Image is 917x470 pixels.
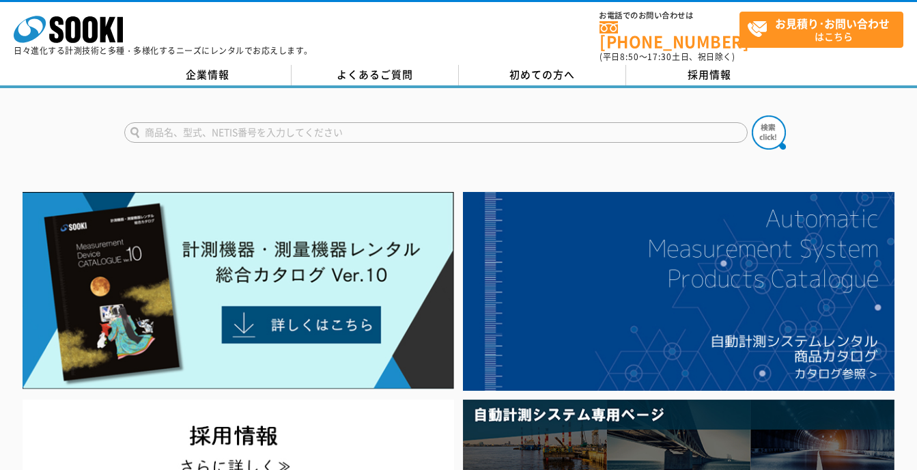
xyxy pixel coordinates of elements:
[292,65,459,85] a: よくあるご質問
[647,51,672,63] span: 17:30
[14,46,313,55] p: 日々進化する計測技術と多種・多様化するニーズにレンタルでお応えします。
[775,15,890,31] strong: お見積り･お問い合わせ
[599,51,735,63] span: (平日 ～ 土日、祝日除く)
[509,67,575,82] span: 初めての方へ
[626,65,793,85] a: 採用情報
[124,122,748,143] input: 商品名、型式、NETIS番号を入力してください
[599,21,739,49] a: [PHONE_NUMBER]
[459,65,626,85] a: 初めての方へ
[23,192,454,390] img: Catalog Ver10
[752,115,786,150] img: btn_search.png
[599,12,739,20] span: お電話でのお問い合わせは
[747,12,903,46] span: はこちら
[124,65,292,85] a: 企業情報
[739,12,903,48] a: お見積り･お問い合わせはこちら
[463,192,894,391] img: 自動計測システムカタログ
[620,51,639,63] span: 8:50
